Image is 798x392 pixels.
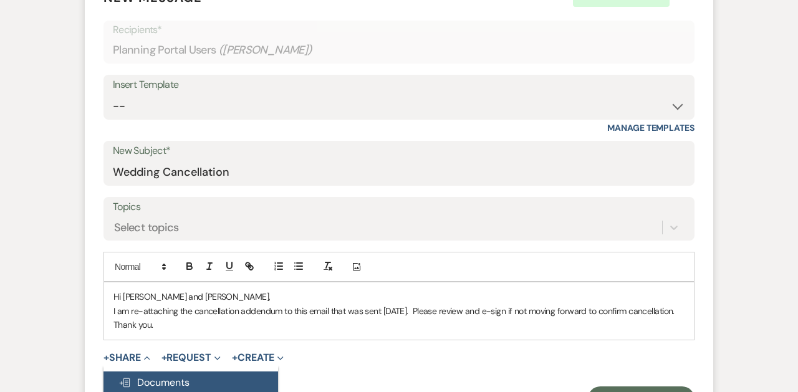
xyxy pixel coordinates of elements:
button: Share [103,353,150,363]
span: + [161,353,167,363]
button: Create [232,353,284,363]
label: Topics [113,198,685,216]
div: Select topics [114,219,179,236]
div: Insert Template [113,76,685,94]
a: Manage Templates [607,122,695,133]
p: I am re-attaching the cancellation addendum to this email that was sent [DATE]. Please review and... [113,304,685,332]
button: Request [161,353,221,363]
p: Recipients* [113,22,685,38]
span: + [232,353,238,363]
span: Documents [118,376,190,389]
div: Planning Portal Users [113,38,685,62]
label: New Subject* [113,142,685,160]
span: ( [PERSON_NAME] ) [219,42,312,59]
p: Hi [PERSON_NAME] and [PERSON_NAME], [113,290,685,304]
span: + [103,353,109,363]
